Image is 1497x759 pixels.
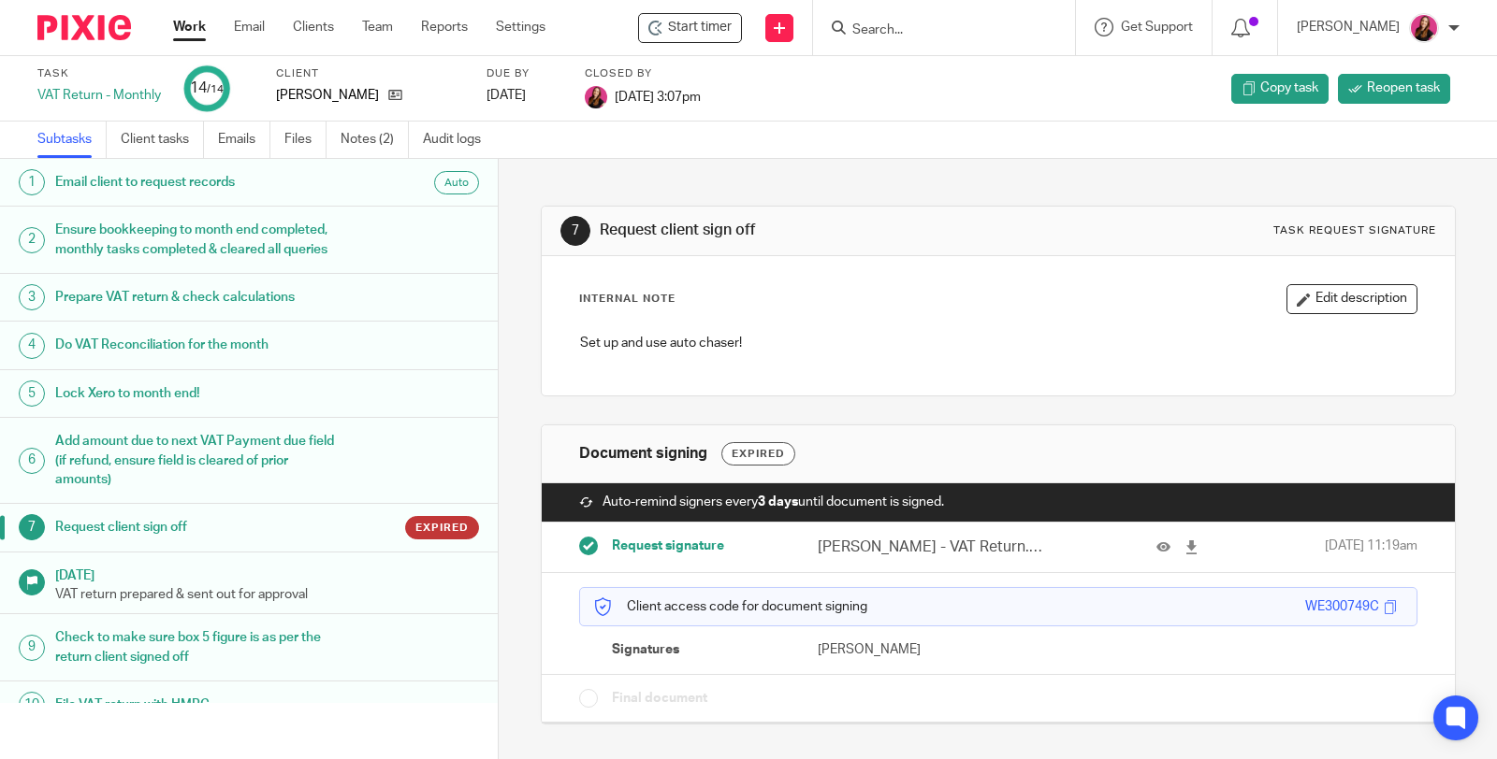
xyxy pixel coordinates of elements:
p: VAT return prepared & sent out for approval [55,585,480,604]
span: Copy task [1260,79,1318,97]
h1: Prepare VAT return & check calculations [55,283,338,311]
div: 14 [190,78,224,99]
a: Emails [218,122,270,158]
h1: Ensure bookkeeping to month end completed, monthly tasks completed & cleared all queries [55,216,338,264]
h1: [DATE] [55,562,480,585]
input: Search [850,22,1019,39]
span: [DATE] 11:19am [1325,537,1417,558]
span: Reopen task [1367,79,1440,97]
div: 5 [19,380,45,407]
span: Expired [415,520,469,536]
a: Email [234,18,265,36]
p: Set up and use auto chaser! [580,334,1417,352]
span: [DATE] 3:07pm [615,90,701,103]
label: Due by [487,66,561,81]
label: Client [276,66,463,81]
h1: Email client to request records [55,168,338,196]
h1: Add amount due to next VAT Payment due field (if refund, ensure field is cleared of prior amounts) [55,427,338,494]
a: Copy task [1231,74,1329,104]
h1: Document signing [579,444,707,464]
a: Subtasks [37,122,107,158]
h1: Request client sign off [600,221,1038,240]
div: [DATE] [487,86,561,105]
a: Clients [293,18,334,36]
div: 7 [19,514,45,540]
div: Task request signature [1273,223,1436,238]
h1: Request client sign off [55,513,338,541]
img: Pixie [37,15,131,40]
span: Start timer [668,18,732,37]
p: Client access code for document signing [594,597,867,616]
p: [PERSON_NAME] - VAT Return.pdf [818,537,1046,558]
p: Internal Note [579,292,676,307]
h1: File VAT return with HMRC [55,691,338,719]
div: 6 [19,448,45,474]
img: 21.png [1409,13,1439,43]
label: Task [37,66,161,81]
div: 10 [19,692,45,718]
div: Auto [434,171,479,194]
div: WE300749C [1305,597,1379,616]
p: [PERSON_NAME] [818,640,998,659]
a: Settings [496,18,545,36]
div: VAT Return - Monthly [37,86,161,105]
a: Work [173,18,206,36]
p: [PERSON_NAME] [276,86,379,105]
a: Audit logs [423,122,495,158]
a: Team [362,18,393,36]
p: [PERSON_NAME] [1297,18,1400,36]
img: 21.png [585,86,607,108]
a: Client tasks [121,122,204,158]
div: 3 [19,284,45,310]
div: Expired [721,442,795,465]
a: Files [284,122,327,158]
div: 1 [19,169,45,195]
div: Patrick Gardiner - VAT Return - Monthly [638,13,742,43]
strong: 3 days [758,495,798,508]
span: Auto-remind signers every until document is signed. [603,493,944,511]
span: Signatures [612,640,679,659]
span: Request signature [612,537,724,555]
div: 9 [19,635,45,661]
h1: Lock Xero to month end! [55,379,338,408]
a: Reports [421,18,468,36]
div: 2 [19,227,45,253]
h1: Check to make sure box 5 figure is as per the return client signed off [55,623,338,671]
span: Get Support [1121,21,1193,34]
a: Notes (2) [341,122,409,158]
button: Edit description [1286,284,1417,314]
small: /14 [207,84,224,94]
label: Closed by [585,66,701,81]
div: 7 [560,216,590,246]
div: 4 [19,333,45,359]
span: Final document [612,689,707,708]
h1: Do VAT Reconciliation for the month [55,331,338,359]
a: Reopen task [1338,74,1450,104]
